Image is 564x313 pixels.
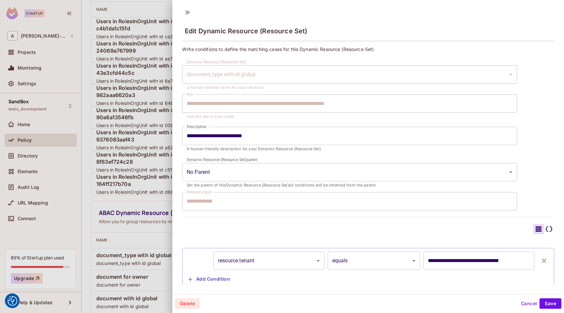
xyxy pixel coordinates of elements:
[182,65,517,84] div: Without label
[8,296,17,306] button: Consent Preferences
[185,27,307,35] span: Edit Dynamic Resource (Resource Set)
[328,252,420,270] div: equals
[187,124,207,129] label: Description
[175,298,200,309] button: Delete
[187,114,512,120] p: Use this key in your code.
[186,274,233,285] button: Add Condition
[540,298,561,309] button: Save
[518,298,540,309] button: Cancel
[187,157,258,162] label: Dynamic Resource (Resource Set) parent
[187,189,211,195] label: Resource type
[213,252,324,270] div: resource.tenant
[182,163,517,181] div: Without label
[187,59,246,65] label: Dynamic Resource (Resource Set)
[187,91,193,97] label: Key
[187,146,512,153] p: A human-friendly description for your Dynamic Resource (Resource Set)
[182,46,554,52] p: Write conditions to define the matching cases for this Dynamic Resource (Resource Set)
[187,182,512,189] p: Set the parent of this Dynamic Resource (Resource Set) all conditions will be inherited from the ...
[8,296,17,306] img: Revisit consent button
[187,85,512,91] p: a human-friendly name for your resource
